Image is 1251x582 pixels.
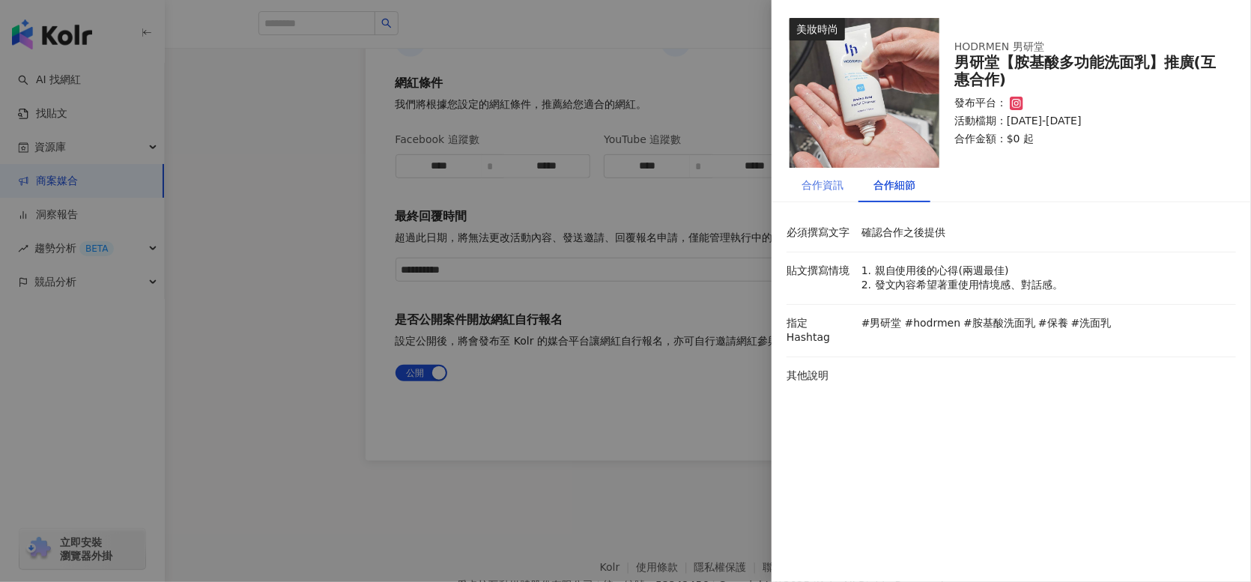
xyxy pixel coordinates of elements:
[790,18,845,40] div: 美妝時尚
[1071,316,1112,331] p: #洗面乳
[954,132,1218,147] p: 合作金額： $0 起
[954,114,1218,129] p: 活動檔期：[DATE]-[DATE]
[802,177,843,193] div: 合作資訊
[954,40,1218,55] div: HODRMEN 男研堂
[954,54,1218,88] div: 男研堂【胺基酸多功能洗面乳】推廣(互惠合作)
[787,225,854,240] p: 必須撰寫文字
[861,264,1229,293] p: 1. 親自使用後的心得(兩週最佳) 2. 發文內容希望著重使用情境感、對話感。
[905,316,961,331] p: #hodrmen
[861,316,902,331] p: #男研堂
[787,264,854,279] p: 貼文撰寫情境
[790,18,939,168] img: 胺基酸多功能洗面乳
[954,96,1007,111] p: 發布平台：
[1038,316,1068,331] p: #保養
[861,225,1229,240] p: 確認合作之後提供
[963,316,1035,331] p: #胺基酸洗面乳
[873,177,915,193] div: 合作細節
[787,369,854,384] p: 其他說明
[787,316,854,345] p: 指定 Hashtag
